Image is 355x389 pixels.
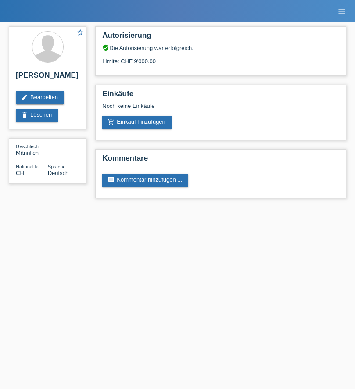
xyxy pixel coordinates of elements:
[108,118,115,125] i: add_shopping_cart
[16,144,40,149] span: Geschlecht
[76,29,84,36] i: star_border
[102,116,172,129] a: add_shopping_cartEinkauf hinzufügen
[48,170,69,176] span: Deutsch
[102,44,109,51] i: verified_user
[102,51,339,64] div: Limite: CHF 9'000.00
[102,89,339,103] h2: Einkäufe
[21,111,28,118] i: delete
[108,176,115,183] i: comment
[16,164,40,169] span: Nationalität
[16,71,79,84] h2: [PERSON_NAME]
[16,91,64,104] a: editBearbeiten
[16,170,24,176] span: Schweiz
[16,109,58,122] a: deleteLöschen
[337,7,346,16] i: menu
[102,44,339,51] div: Die Autorisierung war erfolgreich.
[333,8,351,14] a: menu
[16,143,48,156] div: Männlich
[76,29,84,38] a: star_border
[48,164,66,169] span: Sprache
[102,154,339,167] h2: Kommentare
[102,103,339,116] div: Noch keine Einkäufe
[102,174,188,187] a: commentKommentar hinzufügen ...
[102,31,339,44] h2: Autorisierung
[21,94,28,101] i: edit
